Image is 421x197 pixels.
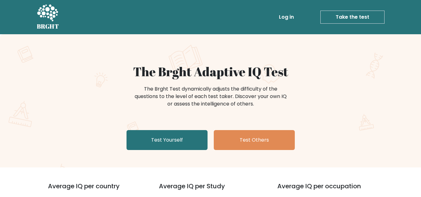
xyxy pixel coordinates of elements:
a: Test Others [214,130,295,150]
a: BRGHT [37,2,59,32]
div: The Brght Test dynamically adjusts the difficulty of the questions to the level of each test take... [133,85,289,108]
a: Take the test [320,11,385,24]
h5: BRGHT [37,23,59,30]
a: Test Yourself [127,130,208,150]
h1: The Brght Adaptive IQ Test [59,64,363,79]
a: Log in [276,11,296,23]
